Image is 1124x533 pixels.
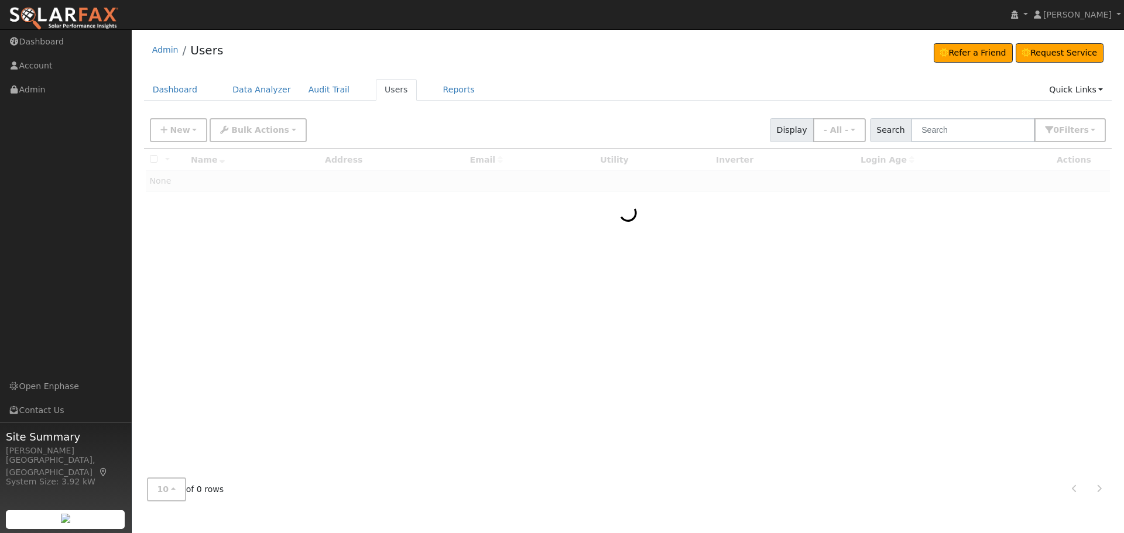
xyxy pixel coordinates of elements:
a: Reports [434,79,484,101]
span: Display [770,118,814,142]
a: Refer a Friend [934,43,1013,63]
span: of 0 rows [147,477,224,501]
a: Request Service [1016,43,1104,63]
span: New [170,125,190,135]
span: s [1084,125,1088,135]
span: [PERSON_NAME] [1043,10,1112,19]
span: Filter [1059,125,1089,135]
span: Bulk Actions [231,125,289,135]
button: Bulk Actions [210,118,306,142]
span: Search [870,118,911,142]
a: Data Analyzer [224,79,300,101]
div: System Size: 3.92 kW [6,476,125,488]
span: Site Summary [6,429,125,445]
a: Audit Trail [300,79,358,101]
a: Users [376,79,417,101]
img: SolarFax [9,6,119,31]
button: New [150,118,208,142]
div: [GEOGRAPHIC_DATA], [GEOGRAPHIC_DATA] [6,454,125,479]
input: Search [911,118,1035,142]
a: Quick Links [1040,79,1112,101]
a: Dashboard [144,79,207,101]
a: Map [98,467,109,477]
span: 10 [157,484,169,494]
img: retrieve [61,514,70,523]
button: 10 [147,477,186,501]
a: Users [190,43,223,57]
div: [PERSON_NAME] [6,445,125,457]
button: - All - [813,118,866,142]
a: Admin [152,45,179,54]
button: 0Filters [1034,118,1106,142]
